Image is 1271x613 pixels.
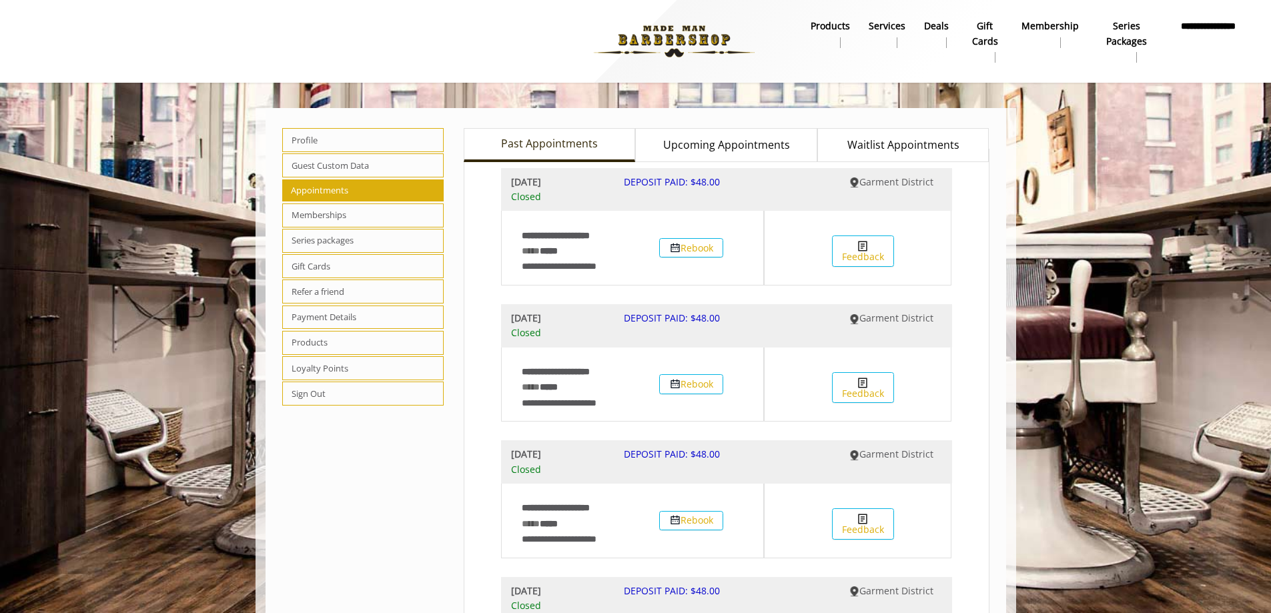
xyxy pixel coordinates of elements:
span: DEPOSIT PAID: $48.00 [624,448,720,460]
a: Productsproducts [801,17,859,51]
img: Made Man Barbershop logo [582,5,766,78]
b: Services [869,19,905,33]
img: Feedback [858,514,867,524]
span: Closed [511,598,604,613]
img: Feedback [858,378,867,388]
span: Appointments [282,179,444,202]
span: Garment District [859,175,933,188]
a: Gift cardsgift cards [958,17,1013,66]
img: Rebook [670,515,681,526]
span: DEPOSIT PAID: $48.00 [624,312,720,324]
button: Rebook [659,238,723,257]
span: Past Appointments [501,135,598,153]
b: [DATE] [511,584,604,598]
button: Feedback [832,508,894,540]
span: Sign Out [282,382,444,406]
span: DEPOSIT PAID: $48.00 [624,175,720,188]
span: Payment Details [282,305,444,330]
span: Closed [511,189,604,204]
span: Loyalty Points [282,356,444,380]
a: DealsDeals [915,17,958,51]
span: Garment District [859,312,933,324]
b: [DATE] [511,175,604,189]
span: Closed [511,326,604,340]
a: ServicesServices [859,17,915,51]
span: Gift Cards [282,254,444,278]
span: DEPOSIT PAID: $48.00 [624,584,720,597]
span: Refer a friend [282,279,444,303]
a: Series packagesSeries packages [1088,17,1165,66]
span: Memberships [282,203,444,227]
b: Membership [1021,19,1079,33]
span: Garment District [859,448,933,460]
img: Garment District [849,177,859,187]
a: MembershipMembership [1012,17,1088,51]
img: Garment District [849,450,859,460]
b: products [811,19,850,33]
span: Guest Custom Data [282,153,444,177]
img: Rebook [670,243,681,253]
b: Series packages [1098,19,1156,49]
img: Rebook [670,379,681,390]
b: Deals [924,19,949,33]
span: Products [282,331,444,355]
b: [DATE] [511,311,604,326]
button: Feedback [832,372,894,404]
b: gift cards [967,19,1003,49]
button: Rebook [659,374,723,394]
span: Series packages [282,229,444,253]
span: Profile [282,128,444,152]
button: Rebook [659,511,723,530]
img: Garment District [849,586,859,596]
img: Garment District [849,314,859,324]
span: Closed [511,462,604,477]
button: Feedback [832,235,894,267]
img: Feedback [858,241,867,251]
span: Garment District [859,584,933,597]
b: [DATE] [511,447,604,462]
span: Waitlist Appointments [847,137,959,154]
span: Upcoming Appointments [663,137,790,154]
